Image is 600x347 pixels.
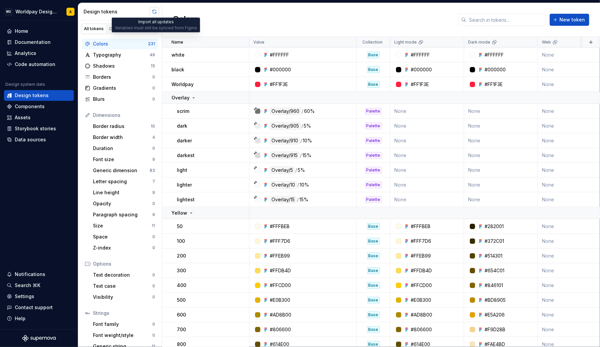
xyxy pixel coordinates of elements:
[411,267,432,274] div: #FFDB4D
[177,182,192,188] p: lighter
[177,267,186,274] p: 300
[270,81,288,88] div: #FF1F3E
[82,61,158,71] a: Shadows15
[270,238,290,245] div: #FFF7D6
[365,152,382,159] div: Palette
[297,181,299,189] div: /
[152,283,155,289] div: 0
[390,148,464,163] td: None
[22,335,56,342] svg: Supernova Logo
[270,137,300,144] div: Overlay/910
[93,189,152,196] div: Line height
[152,201,155,206] div: 0
[84,26,104,31] div: All tokens
[151,124,155,129] div: 10
[90,319,158,330] a: Font family0
[485,66,506,73] div: #000000
[15,28,28,34] div: Home
[152,212,155,217] div: 9
[411,238,431,245] div: #FFF7D6
[152,146,155,151] div: 0
[270,311,291,318] div: #AD8B00
[93,85,152,91] div: Gradients
[15,61,55,68] div: Code automation
[151,63,155,69] div: 15
[464,178,538,192] td: None
[15,315,26,322] div: Help
[4,101,74,112] a: Components
[152,135,155,140] div: 4
[152,245,155,251] div: 0
[367,267,380,274] div: Base
[464,133,538,148] td: None
[270,181,297,189] div: Overlay/10
[152,223,155,228] div: 11
[303,137,312,144] div: 10%
[93,211,152,218] div: Paragraph spacing
[302,152,311,159] div: 15%
[5,82,45,87] div: Design system data
[411,253,431,259] div: #FFEB99
[90,270,158,280] a: Text decoration0
[152,190,155,195] div: 9
[390,163,464,178] td: None
[485,267,504,274] div: #654C01
[297,196,299,203] div: /
[177,167,187,173] p: light
[411,81,429,88] div: #FF1F3E
[90,231,158,242] a: Space0
[367,326,380,333] div: Base
[390,133,464,148] td: None
[93,321,152,328] div: Font family
[177,196,195,203] p: lightest
[171,94,190,101] p: Overlay
[304,108,315,115] div: 60%
[485,326,505,333] div: #F9D28B
[365,196,382,203] div: Palette
[15,39,51,46] div: Documentation
[270,52,289,58] div: #FFFFFF
[411,311,432,318] div: #AD8B00
[177,108,189,115] p: scrim
[15,92,49,99] div: Design tokens
[301,122,303,130] div: /
[4,123,74,134] a: Storybook stories
[365,167,382,173] div: Palette
[15,282,40,289] div: Search ⌘K
[93,261,155,267] div: Options
[550,14,589,26] button: New token
[367,81,380,88] div: Base
[365,182,382,188] div: Palette
[485,311,505,318] div: #E5A206
[177,326,186,333] p: 700
[171,66,184,73] p: black
[367,66,380,73] div: Base
[464,192,538,207] td: None
[365,108,382,115] div: Palette
[15,271,45,278] div: Notifications
[367,253,380,259] div: Base
[177,297,186,303] p: 500
[394,40,417,45] p: Light mode
[93,112,155,119] div: Dimensions
[177,152,195,159] p: darkest
[150,52,155,58] div: 49
[93,283,152,289] div: Text case
[485,52,504,58] div: #FFFFFF
[93,156,152,163] div: Font size
[367,52,380,58] div: Base
[173,14,198,26] h2: Colors
[270,223,290,230] div: #FFFBEB
[466,14,546,26] input: Search in tokens...
[411,223,431,230] div: #FFFBEB
[177,223,183,230] p: 50
[365,123,382,129] div: Palette
[304,122,311,130] div: 5%
[93,310,155,317] div: Strings
[270,66,291,73] div: #000000
[485,223,504,230] div: #282001
[411,297,431,303] div: #E0B300
[15,50,36,57] div: Analytics
[152,85,155,91] div: 0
